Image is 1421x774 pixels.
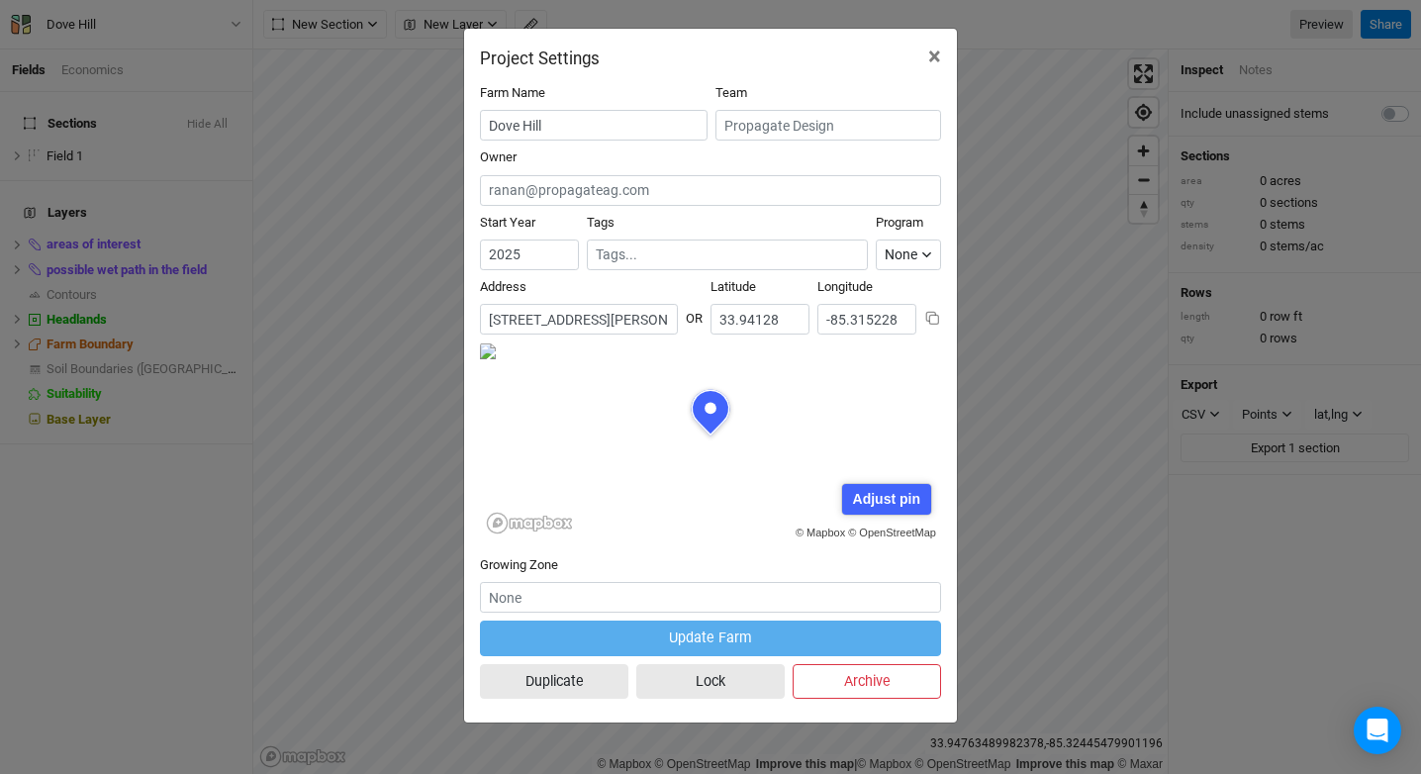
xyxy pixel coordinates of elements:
h2: Project Settings [480,48,600,68]
label: Latitude [710,278,756,296]
input: Tags... [596,244,859,265]
span: × [928,43,941,70]
div: Open Intercom Messenger [1354,707,1401,754]
div: Adjust pin [842,484,930,515]
button: Close [912,29,957,84]
div: None [885,244,917,265]
label: Longitude [817,278,873,296]
label: Team [715,84,747,102]
label: Farm Name [480,84,545,102]
a: © Mapbox [796,527,845,538]
input: Start Year [480,240,579,270]
label: Owner [480,148,517,166]
a: © OpenStreetMap [848,527,936,538]
label: Program [876,214,923,232]
input: Latitude [710,304,809,335]
label: Address [480,278,526,296]
input: Project/Farm Name [480,110,708,141]
label: Tags [587,214,615,232]
input: Propagate Design [715,110,941,141]
div: OR [686,294,703,328]
button: Lock [636,664,785,699]
label: Start Year [480,214,535,232]
button: Update Farm [480,621,941,655]
button: Archive [793,664,941,699]
input: Address (123 James St...) [480,304,678,335]
button: Duplicate [480,664,628,699]
button: None [876,240,941,270]
input: ranan@propagateag.com [480,175,941,206]
a: Mapbox logo [486,512,573,534]
input: Longitude [817,304,916,335]
input: None [480,582,941,613]
button: Copy [924,310,941,327]
label: Growing Zone [480,556,558,574]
